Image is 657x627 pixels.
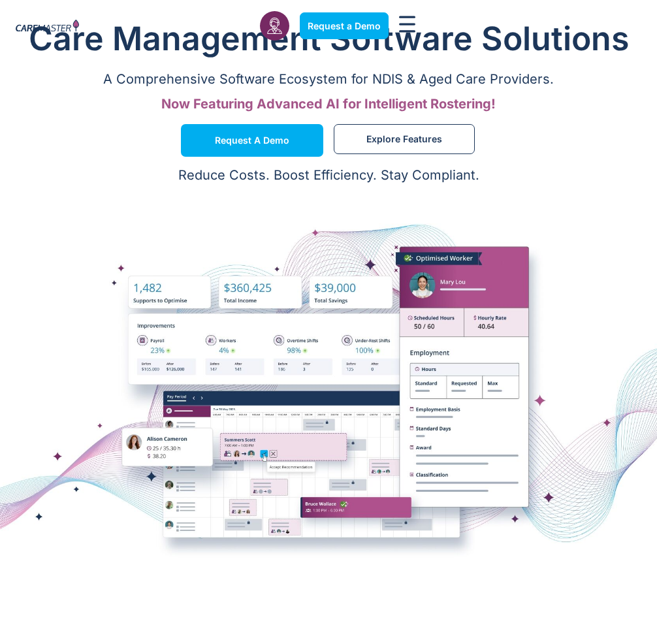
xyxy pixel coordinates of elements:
p: A Comprehensive Software Ecosystem for NDIS & Aged Care Providers. [13,71,644,87]
span: Explore Features [366,136,442,142]
p: Reduce Costs. Boost Efficiency. Stay Compliant. [8,167,649,183]
a: Request a Demo [300,12,389,39]
span: Request a Demo [215,137,289,144]
span: Request a Demo [308,20,381,31]
img: CareMaster Logo [16,20,79,33]
a: Explore Features [334,124,475,154]
span: Now Featuring Advanced AI for Intelligent Rostering! [161,96,496,112]
div: Menu Toggle [399,16,415,35]
a: Request a Demo [181,124,323,157]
